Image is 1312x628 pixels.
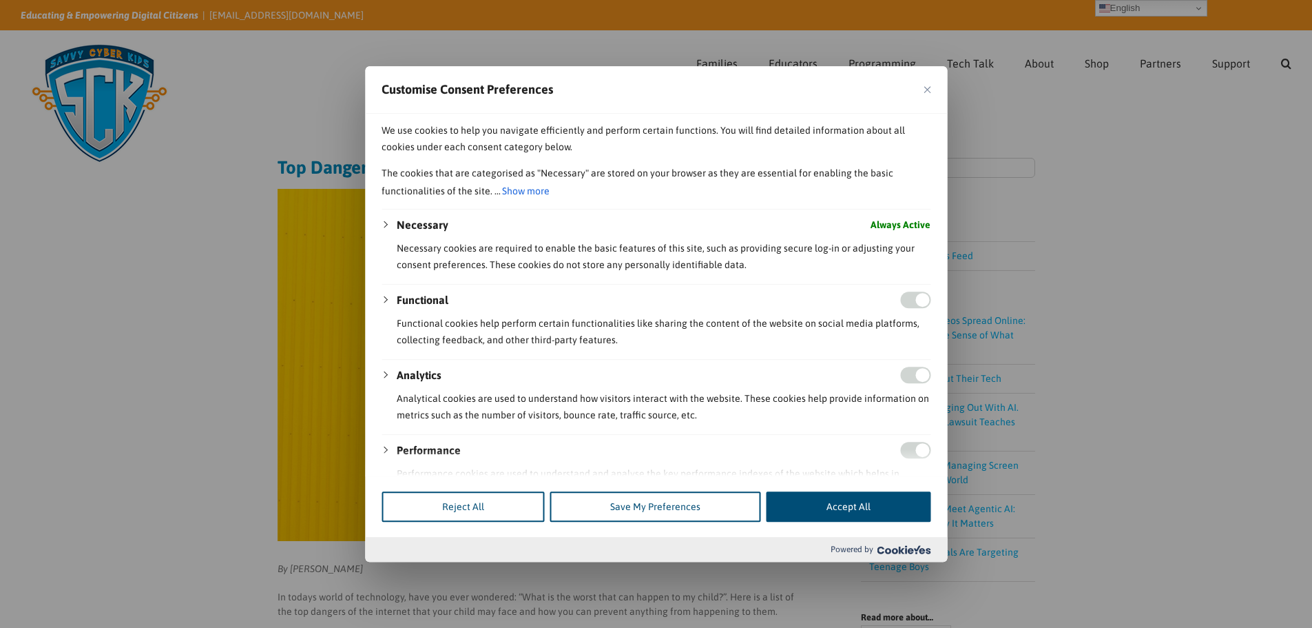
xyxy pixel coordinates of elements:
img: Close [924,86,930,93]
button: Analytics [397,367,441,383]
span: Always Active [871,216,930,233]
input: Enable Analytics [900,367,930,383]
button: Functional [397,292,448,308]
input: Enable Functional [900,292,930,308]
div: Powered by [365,537,947,562]
button: Show more [501,181,551,201]
p: Necessary cookies are required to enable the basic features of this site, such as providing secur... [397,240,930,273]
p: The cookies that are categorised as "Necessary" are stored on your browser as they are essential ... [382,165,930,201]
button: Performance [397,442,461,458]
button: Necessary [397,216,448,233]
p: Analytical cookies are used to understand how visitors interact with the website. These cookies h... [397,390,930,423]
p: We use cookies to help you navigate efficiently and perform certain functions. You will find deta... [382,122,930,155]
span: Customise Consent Preferences [382,81,553,98]
input: Enable Performance [900,442,930,458]
button: Accept All [766,492,930,522]
p: Functional cookies help perform certain functionalities like sharing the content of the website o... [397,315,930,348]
button: Save My Preferences [550,492,760,522]
img: Cookieyes logo [877,545,930,554]
button: Reject All [382,492,544,522]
